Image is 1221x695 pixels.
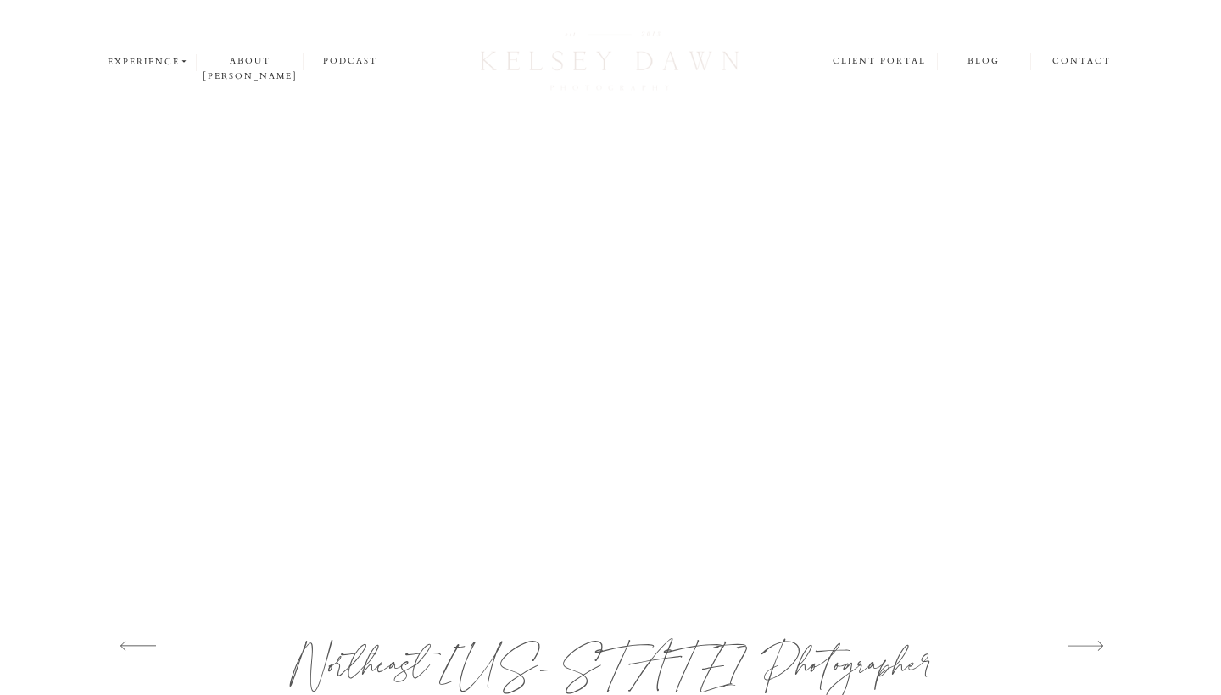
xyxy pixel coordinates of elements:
[304,53,397,69] a: podcast
[1052,53,1112,70] a: contact
[937,53,1029,69] a: blog
[108,54,190,69] a: experience
[833,53,928,71] a: client portal
[197,53,303,69] a: about [PERSON_NAME]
